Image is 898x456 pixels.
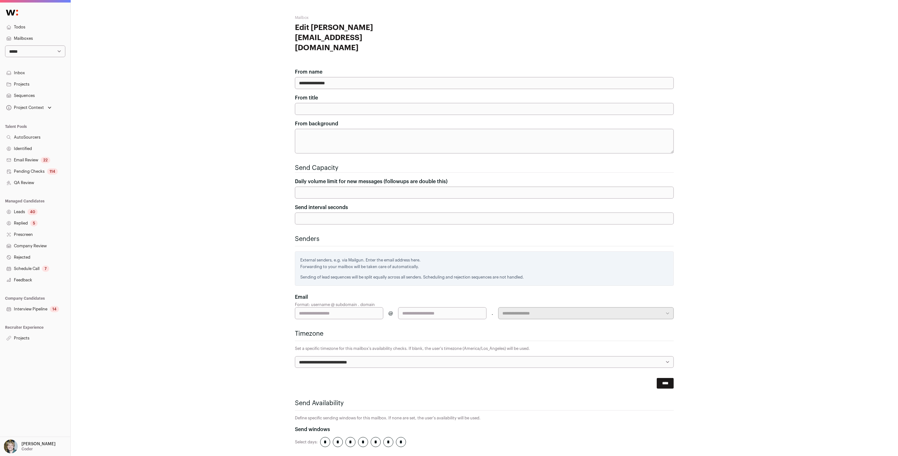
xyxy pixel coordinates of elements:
label: From background [295,120,338,128]
label: From name [295,68,322,76]
p: Coder [21,447,33,452]
img: Wellfound [3,6,21,19]
label: From title [295,94,318,102]
span: @ [388,309,393,317]
p: Select days: [295,440,318,445]
p: [PERSON_NAME] [21,441,56,447]
h2: Send Capacity [295,164,674,172]
p: Set a specific timezone for this mailbox's availability checks. If blank, the user's timezone (Am... [295,346,674,351]
div: 14 [50,306,59,312]
h2: Senders [295,235,674,243]
p: External senders, e.g. via Mailgun. Enter the email address here. [300,257,668,263]
span: . [492,309,493,317]
label: Email [295,293,308,301]
h2: Mailbox [295,15,421,20]
div: Send windows [295,426,674,433]
p: Forwarding to your mailbox will be taken care of automatically. [300,263,668,270]
img: 6494470-medium_jpg [4,440,18,453]
label: Daily volume limit for new messages (followups are double this) [295,178,447,185]
label: Send interval seconds [295,204,348,211]
div: 114 [47,168,58,175]
p: Format: username @ subdomain . domain [295,302,674,307]
div: 5 [30,220,38,226]
div: Project Context [5,105,44,110]
button: Open dropdown [3,440,57,453]
div: 7 [42,266,49,272]
p: Sending of lead sequences will be split equally across all senders. Scheduling and rejection sequ... [300,274,668,280]
button: Open dropdown [5,103,53,112]
div: 40 [27,209,38,215]
h2: Timezone [295,329,674,338]
h1: Edit [PERSON_NAME][EMAIL_ADDRESS][DOMAIN_NAME] [295,23,421,53]
div: 22 [41,157,50,163]
p: Define specific sending windows for this mailbox. If none are set, the user's availability will b... [295,416,674,421]
h2: Send Availability [295,399,674,408]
